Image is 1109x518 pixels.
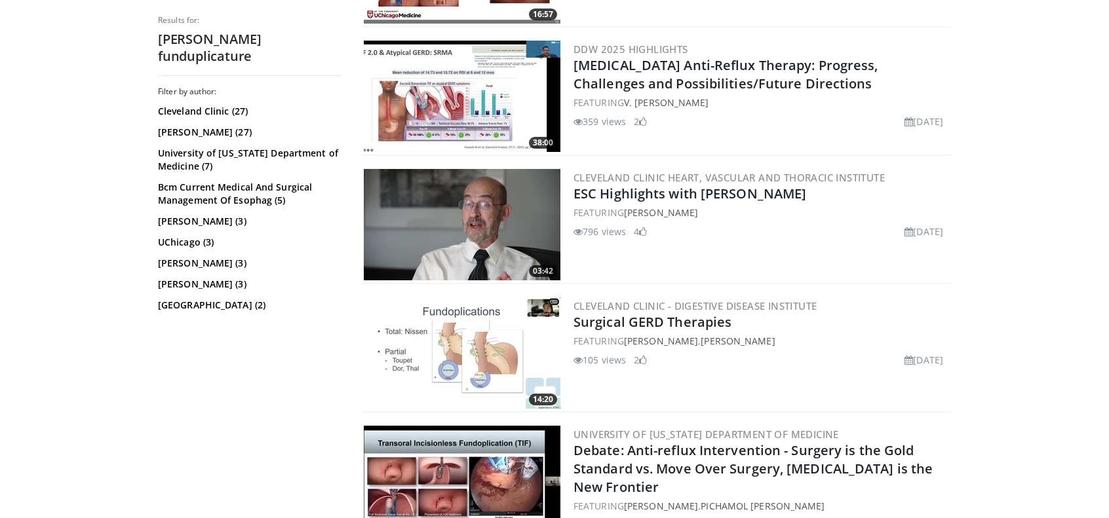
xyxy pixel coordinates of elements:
[158,86,341,97] h3: Filter by author:
[574,499,948,513] div: FEATURING ,
[158,15,341,26] p: Results for:
[158,147,338,173] a: University of [US_STATE] Department of Medicine (7)
[634,115,647,128] li: 2
[364,41,560,152] a: 38:00
[158,215,338,228] a: [PERSON_NAME] (3)
[574,428,839,441] a: University of [US_STATE] Department of Medicine
[574,43,688,56] a: DDW 2025 Highlights
[529,394,557,405] span: 14:20
[529,137,557,149] span: 38:00
[701,335,775,347] a: [PERSON_NAME]
[574,115,626,128] li: 359 views
[574,56,878,92] a: [MEDICAL_DATA] Anti-Reflux Therapy: Progress, Challenges and Possibilities/Future Directions
[158,299,338,312] a: [GEOGRAPHIC_DATA] (2)
[529,265,557,277] span: 03:42
[158,278,338,291] a: [PERSON_NAME] (3)
[624,335,698,347] a: [PERSON_NAME]
[701,500,825,512] a: Pichamol [PERSON_NAME]
[364,41,560,152] img: 1cafdb24-100f-41f8-8eae-63bb9542363d.300x170_q85_crop-smart_upscale.jpg
[624,96,709,109] a: V. [PERSON_NAME]
[158,181,338,207] a: Bcm Current Medical And Surgical Management Of Esophag (5)
[574,171,885,184] a: Cleveland Clinic Heart, Vascular and Thoracic Institute
[158,257,338,270] a: [PERSON_NAME] (3)
[574,334,948,348] div: FEATURING ,
[158,105,338,118] a: Cleveland Clinic (27)
[574,313,731,331] a: Surgical GERD Therapies
[905,225,943,238] li: [DATE]
[624,500,698,512] a: [PERSON_NAME]
[905,115,943,128] li: [DATE]
[364,169,560,280] a: 03:42
[364,297,560,409] img: 81b59f44-6a16-4a54-a9d5-b5934fabb06a.300x170_q85_crop-smart_upscale.jpg
[624,206,698,219] a: [PERSON_NAME]
[158,31,341,65] h2: [PERSON_NAME] funduplicature
[905,353,943,367] li: [DATE]
[529,9,557,20] span: 16:57
[634,353,647,367] li: 2
[158,126,338,139] a: [PERSON_NAME] (27)
[574,96,948,109] div: FEATURING
[574,353,626,367] li: 105 views
[574,299,817,312] a: Cleveland Clinic - Digestive Disease Institute
[634,225,647,238] li: 4
[158,236,338,249] a: UChicago (3)
[364,169,560,280] img: f6a1f746-9f7e-47c2-9862-a2cfa87880e1.300x170_q85_crop-smart_upscale.jpg
[574,206,948,219] div: FEATURING
[574,185,806,202] a: ESC Highlights with [PERSON_NAME]
[574,441,933,496] a: Debate: Anti-reflux Intervention - Surgery is the Gold Standard vs. Move Over Surgery, [MEDICAL_D...
[364,297,560,409] a: 14:20
[574,225,626,238] li: 796 views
